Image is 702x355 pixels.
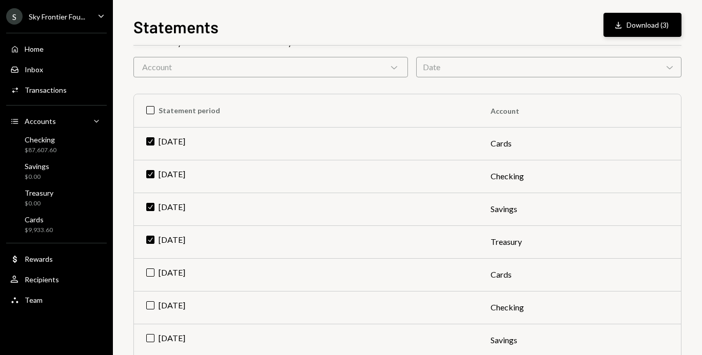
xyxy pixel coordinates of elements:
a: Cards$9,933.60 [6,212,107,237]
a: Checking$87,607.60 [6,132,107,157]
td: Savings [478,193,681,225]
a: Savings$0.00 [6,159,107,183]
div: Checking [25,135,56,144]
td: Cards [478,258,681,291]
a: Home [6,39,107,58]
a: Recipients [6,270,107,288]
a: Accounts [6,112,107,130]
th: Account [478,94,681,127]
h1: Statements [133,16,219,37]
div: $9,933.60 [25,226,53,235]
div: $0.00 [25,173,49,181]
td: Checking [478,291,681,324]
td: Checking [478,160,681,193]
div: Recipients [25,275,59,284]
div: S [6,8,23,25]
div: Rewards [25,255,53,263]
div: Sky Frontier Fou... [29,12,85,21]
a: Treasury$0.00 [6,185,107,210]
button: Download (3) [603,13,681,37]
div: Cards [25,215,53,224]
td: Cards [478,127,681,160]
div: Accounts [25,117,56,126]
div: Transactions [25,86,67,94]
div: Team [25,296,43,304]
a: Rewards [6,249,107,268]
a: Team [6,290,107,309]
div: Account [133,57,408,77]
div: Home [25,45,44,53]
div: Treasury [25,189,53,197]
div: Date [416,57,681,77]
div: Savings [25,162,49,171]
div: $0.00 [25,199,53,208]
div: $87,607.60 [25,146,56,155]
a: Transactions [6,80,107,99]
a: Inbox [6,60,107,78]
td: Treasury [478,225,681,258]
div: Inbox [25,65,43,74]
